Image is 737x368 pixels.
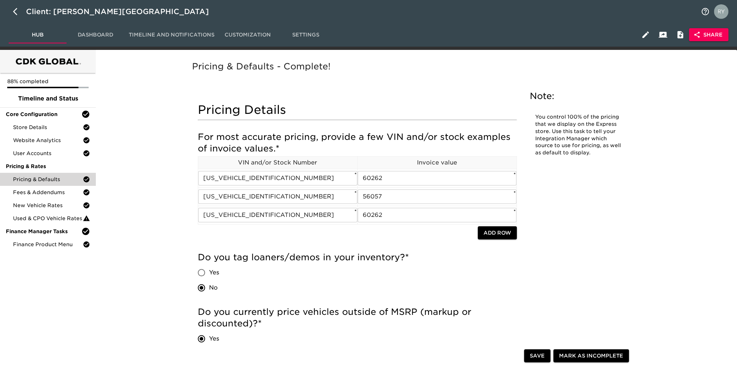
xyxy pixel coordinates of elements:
[478,226,517,240] button: Add Row
[198,306,517,329] h5: Do you currently price vehicles outside of MSRP (markup or discounted)?
[637,26,654,43] button: Edit Hub
[6,228,81,235] span: Finance Manager Tasks
[129,30,214,39] span: Timeline and Notifications
[695,30,723,39] span: Share
[198,158,357,167] p: VIN and/or Stock Number
[13,30,62,39] span: Hub
[13,124,83,131] span: Store Details
[13,189,83,196] span: Fees & Addendums
[6,94,90,103] span: Timeline and Status
[672,26,689,43] button: Internal Notes and Comments
[281,30,330,39] span: Settings
[358,158,517,167] p: Invoice value
[654,26,672,43] button: Client View
[689,28,728,42] button: Share
[714,4,728,19] img: Profile
[553,349,629,363] button: Mark as Incomplete
[13,215,83,222] span: Used & CPO Vehicle Rates
[13,150,83,157] span: User Accounts
[6,111,81,118] span: Core Configuration
[209,268,219,277] span: Yes
[209,334,219,343] span: Yes
[13,176,83,183] span: Pricing & Defaults
[192,61,638,72] h5: Pricing & Defaults - Complete!
[198,131,517,154] h5: For most accurate pricing, provide a few VIN and/or stock examples of invoice values.
[26,6,219,17] div: Client: [PERSON_NAME][GEOGRAPHIC_DATA]
[696,3,714,20] button: notifications
[535,114,622,157] p: You control 100% of the pricing that we display on the Express store. Use this task to tell your ...
[559,351,623,360] span: Mark as Incomplete
[13,137,83,144] span: Website Analytics
[7,78,89,85] p: 88% completed
[13,202,83,209] span: New Vehicle Rates
[198,252,517,263] h5: Do you tag loaners/demos in your inventory?
[223,30,272,39] span: Customization
[524,349,550,363] button: Save
[530,351,545,360] span: Save
[209,283,218,292] span: No
[530,90,627,102] h5: Note:
[198,103,517,117] h4: Pricing Details
[483,228,511,238] span: Add Row
[13,241,83,248] span: Finance Product Menu
[71,30,120,39] span: Dashboard
[6,163,90,170] span: Pricing & Rates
